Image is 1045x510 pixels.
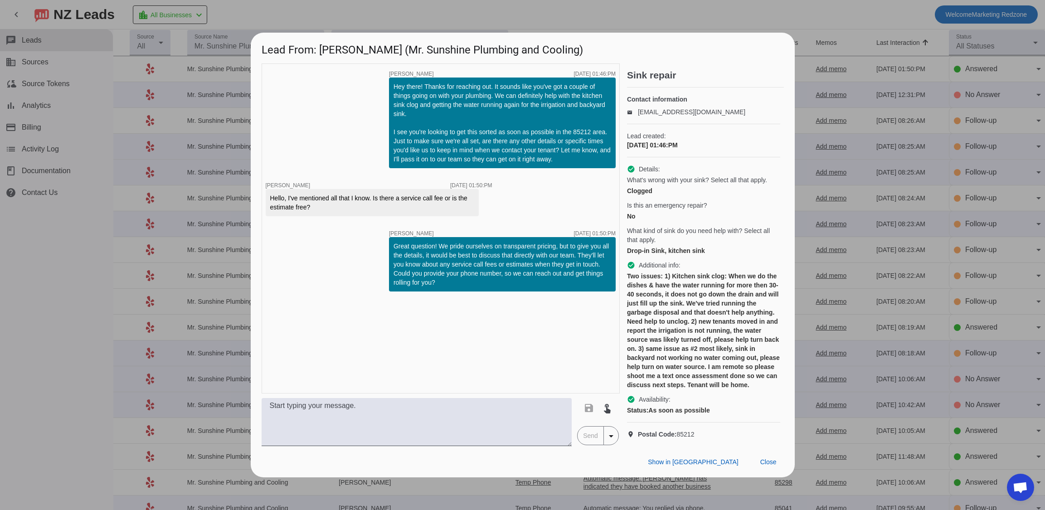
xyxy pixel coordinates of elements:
[627,175,767,185] span: What's wrong with your sink? Select all that apply.
[648,458,738,466] span: Show in [GEOGRAPHIC_DATA]
[450,183,492,188] div: [DATE] 01:50:PM
[574,71,615,77] div: [DATE] 01:46:PM
[627,186,780,195] div: Clogged
[638,431,677,438] strong: Postal Code:
[1007,474,1034,501] div: Open chat
[627,226,780,244] span: What kind of sink do you need help with? Select all that apply.
[627,395,635,403] mat-icon: check_circle
[627,110,638,114] mat-icon: email
[574,231,615,236] div: [DATE] 01:50:PM
[638,108,745,116] a: [EMAIL_ADDRESS][DOMAIN_NAME]
[639,261,680,270] span: Additional info:
[389,71,434,77] span: [PERSON_NAME]
[753,454,784,470] button: Close
[251,33,795,63] h1: Lead From: [PERSON_NAME] (Mr. Sunshine Plumbing and Cooling)
[627,407,648,414] strong: Status:
[627,165,635,173] mat-icon: check_circle
[627,406,780,415] div: As soon as possible
[266,182,311,189] span: [PERSON_NAME]
[638,430,695,439] span: 85212
[627,131,780,141] span: Lead created:
[602,403,612,413] mat-icon: touch_app
[639,395,671,404] span: Availability:
[394,82,611,164] div: Hey there! Thanks for reaching out. It sounds like you've got a couple of things going on with yo...
[270,194,474,212] div: Hello, I've mentioned all that I know. Is there a service call fee or is the estimate free?
[606,431,617,442] mat-icon: arrow_drop_down
[641,454,745,470] button: Show in [GEOGRAPHIC_DATA]
[394,242,611,287] div: Great question! We pride ourselves on transparent pricing, but to give you all the details, it wo...
[627,95,780,104] h4: Contact information
[627,212,780,221] div: No
[627,71,784,80] h2: Sink repair
[389,231,434,236] span: [PERSON_NAME]
[760,458,777,466] span: Close
[639,165,660,174] span: Details:
[627,141,780,150] div: [DATE] 01:46:PM
[627,431,638,438] mat-icon: location_on
[627,272,780,389] div: Two issues: 1) Kitchen sink clog: When we do the dishes & have the water running for more then 30...
[627,201,707,210] span: Is this an emergency repair?
[627,246,780,255] div: Drop-in Sink, kitchen sink
[627,261,635,269] mat-icon: check_circle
